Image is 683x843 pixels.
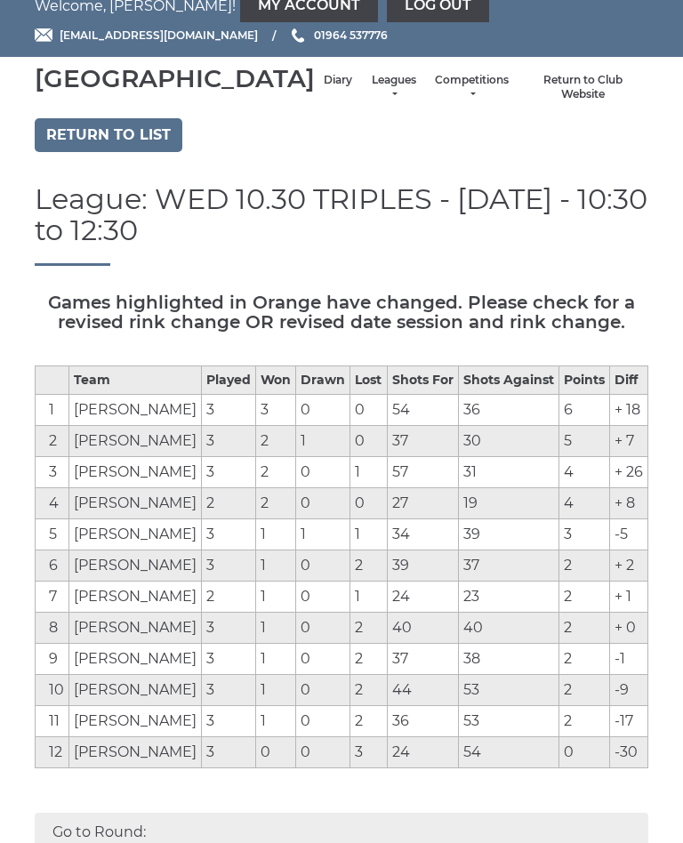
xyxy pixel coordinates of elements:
[296,488,350,519] td: 0
[558,706,609,737] td: 2
[458,366,558,395] th: Shots Against
[609,519,647,550] td: -5
[350,737,387,768] td: 3
[36,395,69,426] td: 1
[387,366,458,395] th: Shots For
[387,488,458,519] td: 27
[350,519,387,550] td: 1
[458,644,558,675] td: 38
[558,457,609,488] td: 4
[69,519,202,550] td: [PERSON_NAME]
[558,550,609,582] td: 2
[526,73,639,102] a: Return to Club Website
[36,426,69,457] td: 2
[458,519,558,550] td: 39
[458,613,558,644] td: 40
[35,293,648,332] h5: Games highlighted in Orange have changed. Please check for a revised rink change OR revised date ...
[350,426,387,457] td: 0
[458,550,558,582] td: 37
[609,737,647,768] td: -30
[36,706,69,737] td: 11
[256,582,296,613] td: 1
[458,426,558,457] td: 30
[256,737,296,768] td: 0
[256,519,296,550] td: 1
[458,706,558,737] td: 53
[69,426,202,457] td: [PERSON_NAME]
[558,737,609,768] td: 0
[387,582,458,613] td: 24
[202,395,256,426] td: 3
[370,73,417,102] a: Leagues
[609,366,647,395] th: Diff
[36,488,69,519] td: 4
[69,706,202,737] td: [PERSON_NAME]
[350,395,387,426] td: 0
[296,582,350,613] td: 0
[609,706,647,737] td: -17
[202,644,256,675] td: 3
[296,644,350,675] td: 0
[256,675,296,706] td: 1
[296,550,350,582] td: 0
[350,582,387,613] td: 1
[69,457,202,488] td: [PERSON_NAME]
[350,675,387,706] td: 2
[324,73,352,88] a: Diary
[36,550,69,582] td: 6
[296,675,350,706] td: 0
[36,519,69,550] td: 5
[296,613,350,644] td: 0
[296,457,350,488] td: 0
[202,613,256,644] td: 3
[69,613,202,644] td: [PERSON_NAME]
[558,644,609,675] td: 2
[256,644,296,675] td: 1
[609,488,647,519] td: + 8
[36,582,69,613] td: 7
[609,395,647,426] td: + 18
[256,488,296,519] td: 2
[69,366,202,395] th: Team
[256,613,296,644] td: 1
[387,457,458,488] td: 57
[387,613,458,644] td: 40
[558,582,609,613] td: 2
[350,457,387,488] td: 1
[609,582,647,613] td: + 1
[609,613,647,644] td: + 0
[69,644,202,675] td: [PERSON_NAME]
[387,675,458,706] td: 44
[458,737,558,768] td: 54
[296,737,350,768] td: 0
[296,426,350,457] td: 1
[558,488,609,519] td: 4
[36,644,69,675] td: 9
[609,457,647,488] td: + 26
[350,644,387,675] td: 2
[202,550,256,582] td: 3
[350,706,387,737] td: 2
[458,582,558,613] td: 23
[458,675,558,706] td: 53
[256,395,296,426] td: 3
[609,426,647,457] td: + 7
[296,519,350,550] td: 1
[387,706,458,737] td: 36
[558,366,609,395] th: Points
[69,582,202,613] td: [PERSON_NAME]
[202,675,256,706] td: 3
[35,118,182,152] a: Return to list
[69,550,202,582] td: [PERSON_NAME]
[69,395,202,426] td: [PERSON_NAME]
[202,457,256,488] td: 3
[35,27,258,44] a: Email [EMAIL_ADDRESS][DOMAIN_NAME]
[558,426,609,457] td: 5
[256,366,296,395] th: Won
[256,706,296,737] td: 1
[202,366,256,395] th: Played
[558,675,609,706] td: 2
[256,426,296,457] td: 2
[69,737,202,768] td: [PERSON_NAME]
[69,675,202,706] td: [PERSON_NAME]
